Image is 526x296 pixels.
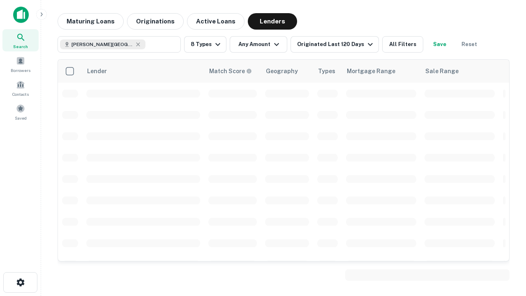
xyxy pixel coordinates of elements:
a: Contacts [2,77,39,99]
div: Types [318,66,335,76]
button: Originated Last 120 Days [291,36,379,53]
button: Originations [127,13,184,30]
button: Any Amount [230,36,287,53]
th: Sale Range [420,60,499,83]
span: Search [13,43,28,50]
div: Capitalize uses an advanced AI algorithm to match your search with the best lender. The match sco... [209,67,252,76]
button: Lenders [248,13,297,30]
th: Lender [82,60,204,83]
button: Maturing Loans [58,13,124,30]
div: Sale Range [425,66,459,76]
span: [PERSON_NAME][GEOGRAPHIC_DATA], [GEOGRAPHIC_DATA] [72,41,133,48]
div: Originated Last 120 Days [297,39,375,49]
button: Reset [456,36,482,53]
span: Contacts [12,91,29,97]
th: Types [313,60,342,83]
th: Capitalize uses an advanced AI algorithm to match your search with the best lender. The match sco... [204,60,261,83]
a: Search [2,29,39,51]
div: Mortgage Range [347,66,395,76]
button: All Filters [382,36,423,53]
a: Saved [2,101,39,123]
button: Save your search to get updates of matches that match your search criteria. [427,36,453,53]
button: 8 Types [184,36,226,53]
h6: Match Score [209,67,250,76]
iframe: Chat Widget [485,230,526,270]
th: Mortgage Range [342,60,420,83]
button: Active Loans [187,13,245,30]
span: Saved [15,115,27,121]
th: Geography [261,60,313,83]
img: capitalize-icon.png [13,7,29,23]
a: Borrowers [2,53,39,75]
span: Borrowers [11,67,30,74]
div: Geography [266,66,298,76]
div: Lender [87,66,107,76]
